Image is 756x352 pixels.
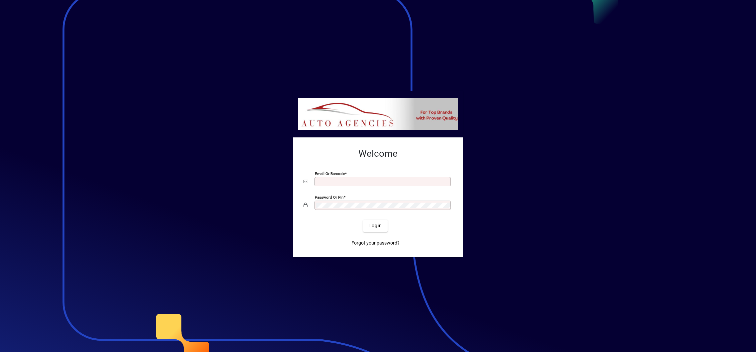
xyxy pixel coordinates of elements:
span: Forgot your password? [351,240,400,247]
mat-label: Password or Pin [315,195,343,199]
a: Forgot your password? [349,237,402,249]
h2: Welcome [304,148,452,159]
button: Login [363,220,387,232]
mat-label: Email or Barcode [315,171,345,176]
span: Login [368,222,382,229]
